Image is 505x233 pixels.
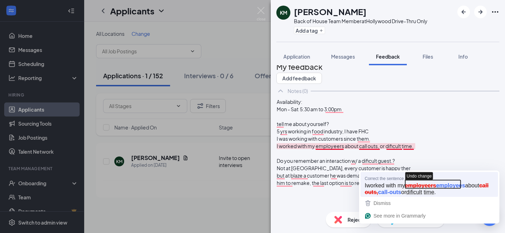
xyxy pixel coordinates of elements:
[276,73,322,84] button: Add feedback
[280,9,287,16] div: KM
[294,6,366,18] h1: [PERSON_NAME]
[277,172,492,186] span: but at blaze a customer he was demanding and trat me bad w/ words, I tried to kept calm, I offer ...
[283,53,310,60] span: Application
[277,128,369,134] span: 5 yrs working in food industry, I have FHC
[277,143,413,149] span: I worked with my employeers about call outs, or dificult time.
[277,106,342,112] span: Mon - Sat 5:30 am to 3:00pm
[276,87,285,95] svg: ChevronUp
[277,158,395,164] span: Do you remember an interaction w/ a dificult guest.?
[423,53,433,60] span: Files
[276,61,499,73] h2: My feedback
[376,53,400,60] span: Feedback
[294,27,325,34] button: PlusAdd a tag
[457,6,470,18] button: ArrowLeftNew
[294,18,427,25] div: Back of House Team Member at Hollywood Drive-Thru Only
[491,8,499,16] svg: Ellipses
[474,6,487,18] button: ArrowRight
[348,216,363,224] span: Reject
[277,135,370,142] span: I was working with customers since them.
[476,8,485,16] svg: ArrowRight
[458,53,468,60] span: Info
[277,165,411,171] span: Not at [GEOGRAPHIC_DATA], every customer is happy ther
[277,121,329,127] span: tell me about yourself?
[277,99,302,105] span: Availability:
[459,8,468,16] svg: ArrowLeftNew
[319,28,323,33] svg: Plus
[331,53,355,60] span: Messages
[288,87,308,94] div: Notes (0)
